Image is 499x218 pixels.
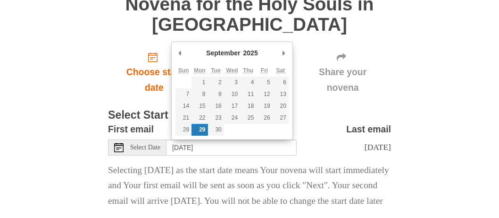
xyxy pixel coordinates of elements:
span: [DATE] [365,142,391,152]
h3: Select Start Date [108,109,391,122]
div: 2025 [242,46,259,60]
button: 16 [208,100,224,112]
button: 28 [175,124,191,136]
button: 27 [273,112,289,124]
button: 4 [240,77,256,88]
div: Click "Next" to confirm your start date first. [294,44,391,100]
label: First email [108,122,154,137]
abbr: Monday [194,67,206,74]
button: Previous Month [175,46,185,60]
input: Use the arrow keys to pick a date [166,140,297,156]
button: 8 [191,88,208,100]
abbr: Saturday [276,67,285,74]
button: 30 [208,124,224,136]
label: Last email [346,122,391,137]
p: Selecting [DATE] as the start date means Your novena will start immediately and Your first email ... [108,163,391,209]
button: 13 [273,88,289,100]
button: 1 [191,77,208,88]
abbr: Friday [261,67,268,74]
span: Select Date [130,144,160,151]
button: 9 [208,88,224,100]
button: 10 [224,88,240,100]
button: 19 [256,100,272,112]
button: 7 [175,88,191,100]
button: Next Month [279,46,289,60]
button: 25 [240,112,256,124]
button: 15 [191,100,208,112]
button: 20 [273,100,289,112]
button: 17 [224,100,240,112]
button: 6 [273,77,289,88]
abbr: Sunday [178,67,189,74]
button: 11 [240,88,256,100]
div: September [205,46,241,60]
span: Share your novena [304,64,382,96]
button: 26 [256,112,272,124]
button: 5 [256,77,272,88]
button: 23 [208,112,224,124]
button: 21 [175,112,191,124]
abbr: Wednesday [226,67,238,74]
button: 22 [191,112,208,124]
button: 24 [224,112,240,124]
abbr: Thursday [243,67,253,74]
span: Choose start date [117,64,191,96]
button: 18 [240,100,256,112]
button: 14 [175,100,191,112]
button: 12 [256,88,272,100]
button: 2 [208,77,224,88]
abbr: Tuesday [211,67,220,74]
button: 3 [224,77,240,88]
button: 29 [191,124,208,136]
a: Choose start date [108,44,200,100]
